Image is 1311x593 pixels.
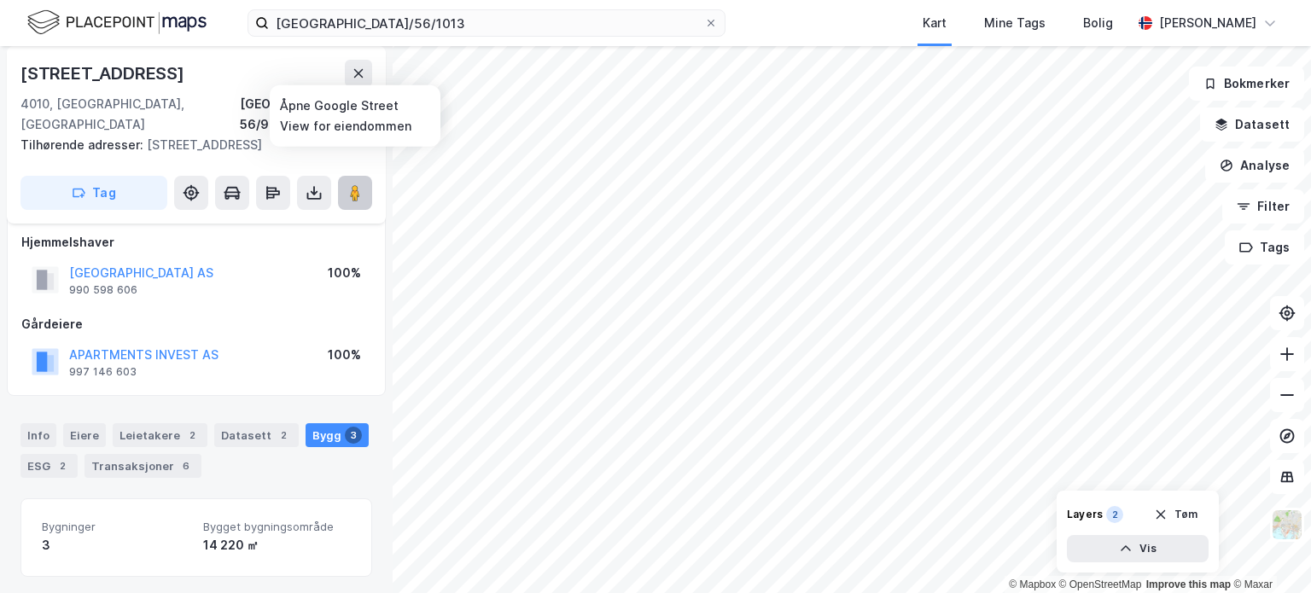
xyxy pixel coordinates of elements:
[1009,578,1056,590] a: Mapbox
[42,535,189,555] div: 3
[21,232,371,253] div: Hjemmelshaver
[69,283,137,297] div: 990 598 606
[345,427,362,444] div: 3
[306,423,369,447] div: Bygg
[1225,230,1304,265] button: Tags
[1083,13,1113,33] div: Bolig
[1205,148,1304,183] button: Analyse
[20,423,56,447] div: Info
[240,94,372,135] div: [GEOGRAPHIC_DATA], 56/974
[20,94,240,135] div: 4010, [GEOGRAPHIC_DATA], [GEOGRAPHIC_DATA]
[20,135,358,155] div: [STREET_ADDRESS]
[203,535,351,555] div: 14 220 ㎡
[1226,511,1311,593] div: Kontrollprogram for chat
[328,345,361,365] div: 100%
[203,520,351,534] span: Bygget bygningsområde
[275,427,292,444] div: 2
[1146,578,1231,590] a: Improve this map
[1106,506,1123,523] div: 2
[1067,508,1103,521] div: Layers
[20,60,188,87] div: [STREET_ADDRESS]
[84,454,201,478] div: Transaksjoner
[1159,13,1256,33] div: [PERSON_NAME]
[54,457,71,474] div: 2
[63,423,106,447] div: Eiere
[178,457,195,474] div: 6
[214,423,299,447] div: Datasett
[27,8,207,38] img: logo.f888ab2527a4732fd821a326f86c7f29.svg
[1189,67,1304,101] button: Bokmerker
[923,13,947,33] div: Kart
[1226,511,1311,593] iframe: Chat Widget
[113,423,207,447] div: Leietakere
[20,176,167,210] button: Tag
[1143,501,1209,528] button: Tøm
[184,427,201,444] div: 2
[1222,189,1304,224] button: Filter
[69,365,137,379] div: 997 146 603
[1271,509,1303,541] img: Z
[1067,535,1209,562] button: Vis
[42,520,189,534] span: Bygninger
[269,10,704,36] input: Søk på adresse, matrikkel, gårdeiere, leietakere eller personer
[20,137,147,152] span: Tilhørende adresser:
[1059,578,1142,590] a: OpenStreetMap
[21,314,371,334] div: Gårdeiere
[20,454,78,478] div: ESG
[328,263,361,283] div: 100%
[1200,108,1304,142] button: Datasett
[984,13,1046,33] div: Mine Tags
